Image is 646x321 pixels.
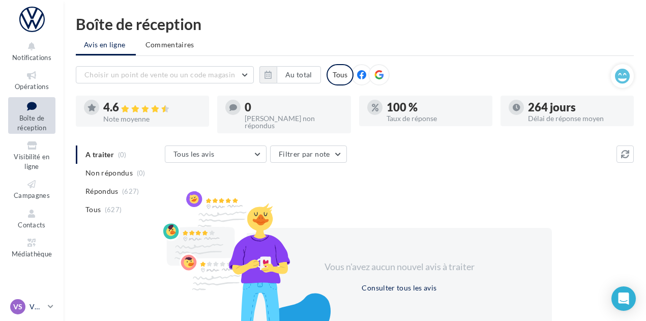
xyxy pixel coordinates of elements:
button: Au total [259,66,321,83]
div: Délai de réponse moyen [528,115,626,122]
button: Notifications [8,39,55,64]
span: VS [13,302,22,312]
span: Opérations [15,82,49,91]
div: [PERSON_NAME] non répondus [245,115,342,129]
span: (627) [122,187,139,195]
span: (0) [137,169,145,177]
a: Boîte de réception [8,97,55,134]
div: Boîte de réception [76,16,634,32]
a: Campagnes [8,177,55,201]
span: Médiathèque [12,250,52,258]
span: Répondus [85,186,119,196]
span: Tous les avis [173,150,215,158]
div: 100 % [387,102,484,113]
a: Opérations [8,68,55,93]
span: Tous [85,205,101,215]
a: Contacts [8,206,55,231]
div: 0 [245,102,342,113]
button: Filtrer par note [270,145,347,163]
div: 4.6 [103,102,201,113]
a: VS VW ST OMER [8,297,55,316]
button: Consulter tous les avis [358,282,441,294]
a: Visibilité en ligne [8,138,55,172]
span: Boîte de réception [17,114,46,132]
button: Choisir un point de vente ou un code magasin [76,66,254,83]
div: Tous [327,64,354,85]
p: VW ST OMER [30,302,44,312]
a: Calendrier [8,265,55,289]
span: Visibilité en ligne [14,153,49,170]
span: Notifications [12,53,51,62]
button: Tous les avis [165,145,267,163]
span: Campagnes [14,191,50,199]
div: Taux de réponse [387,115,484,122]
span: Non répondus [85,168,133,178]
span: Contacts [18,221,46,229]
span: (627) [105,206,122,214]
button: Au total [277,66,321,83]
span: Commentaires [145,40,194,50]
div: Vous n'avez aucun nouvel avis à traiter [312,260,487,274]
span: Choisir un point de vente ou un code magasin [84,70,235,79]
div: Open Intercom Messenger [611,286,636,311]
div: 264 jours [528,102,626,113]
div: Note moyenne [103,115,201,123]
a: Médiathèque [8,235,55,260]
